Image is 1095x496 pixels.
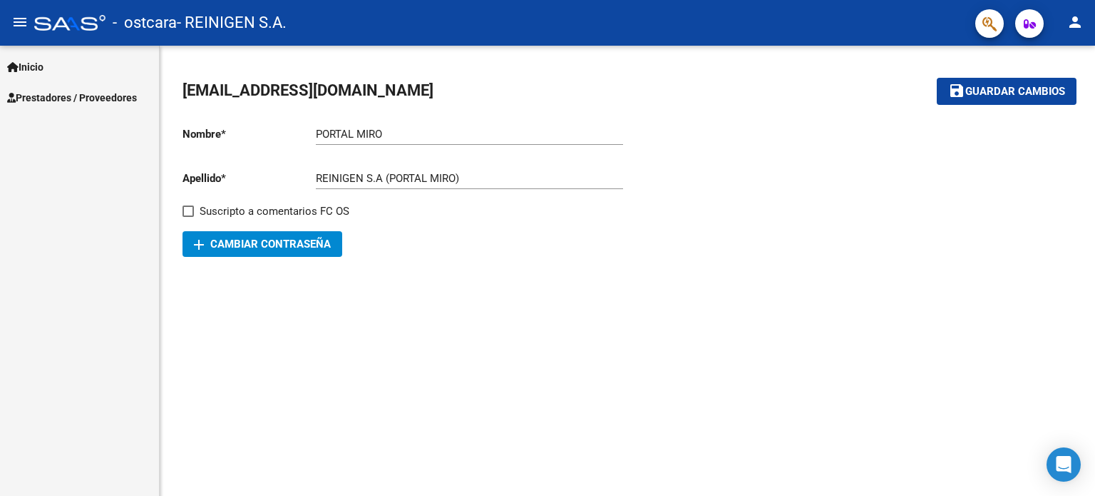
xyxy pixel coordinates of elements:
[200,203,349,220] span: Suscripto a comentarios FC OS
[182,81,433,99] span: [EMAIL_ADDRESS][DOMAIN_NAME]
[177,7,287,39] span: - REINIGEN S.A.
[1047,447,1081,482] div: Open Intercom Messenger
[937,78,1076,104] button: Guardar cambios
[182,231,342,257] button: Cambiar Contraseña
[965,86,1065,98] span: Guardar cambios
[948,82,965,99] mat-icon: save
[190,236,207,253] mat-icon: add
[113,7,177,39] span: - ostcara
[7,90,137,106] span: Prestadores / Proveedores
[182,171,316,186] p: Apellido
[11,14,29,31] mat-icon: menu
[182,126,316,142] p: Nombre
[1066,14,1084,31] mat-icon: person
[7,59,43,75] span: Inicio
[194,238,331,250] span: Cambiar Contraseña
